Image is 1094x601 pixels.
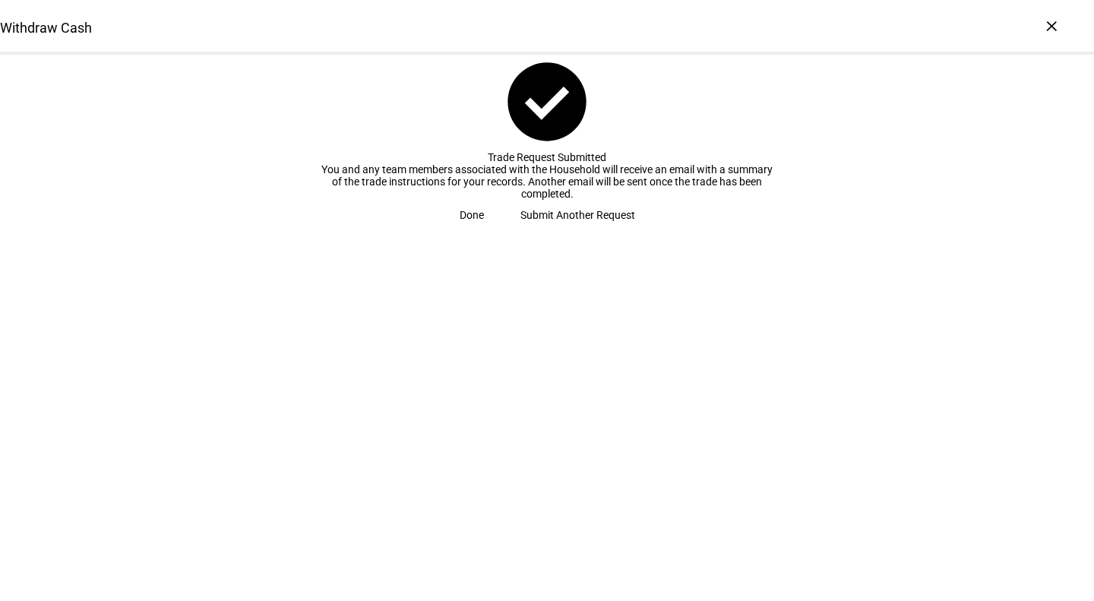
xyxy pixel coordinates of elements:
mat-icon: check_circle [500,55,594,149]
span: Submit Another Request [520,200,635,230]
button: Done [441,200,502,230]
span: Done [460,200,484,230]
button: Submit Another Request [502,200,653,230]
div: × [1039,14,1064,38]
div: You and any team members associated with the Household will receive an email with a summary of th... [319,163,775,200]
div: Trade Request Submitted [319,151,775,163]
